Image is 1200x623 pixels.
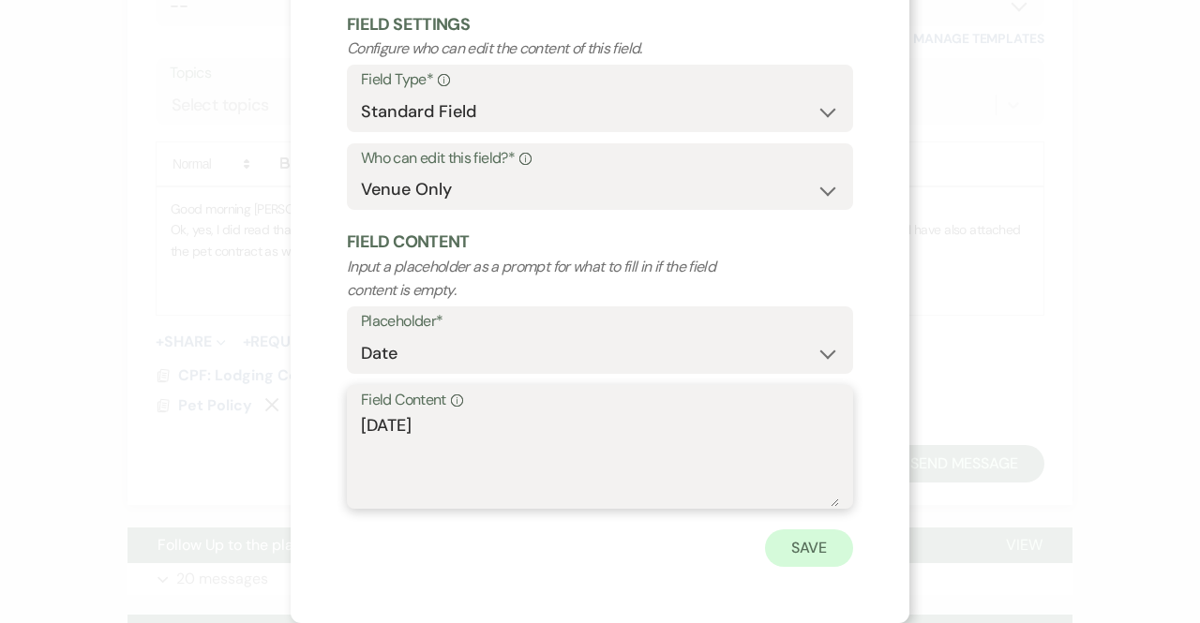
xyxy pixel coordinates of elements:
label: Field Type* [361,67,839,94]
p: Configure who can edit the content of this field. [347,37,752,61]
h2: Field Content [347,230,853,254]
textarea: [DATE] [361,413,839,507]
h2: Field Settings [347,13,853,37]
label: Placeholder* [361,308,839,335]
label: Who can edit this field?* [361,145,839,172]
label: Field Content [361,387,839,414]
p: Input a placeholder as a prompt for what to fill in if the field content is empty. [347,255,752,303]
button: Save [765,529,853,567]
